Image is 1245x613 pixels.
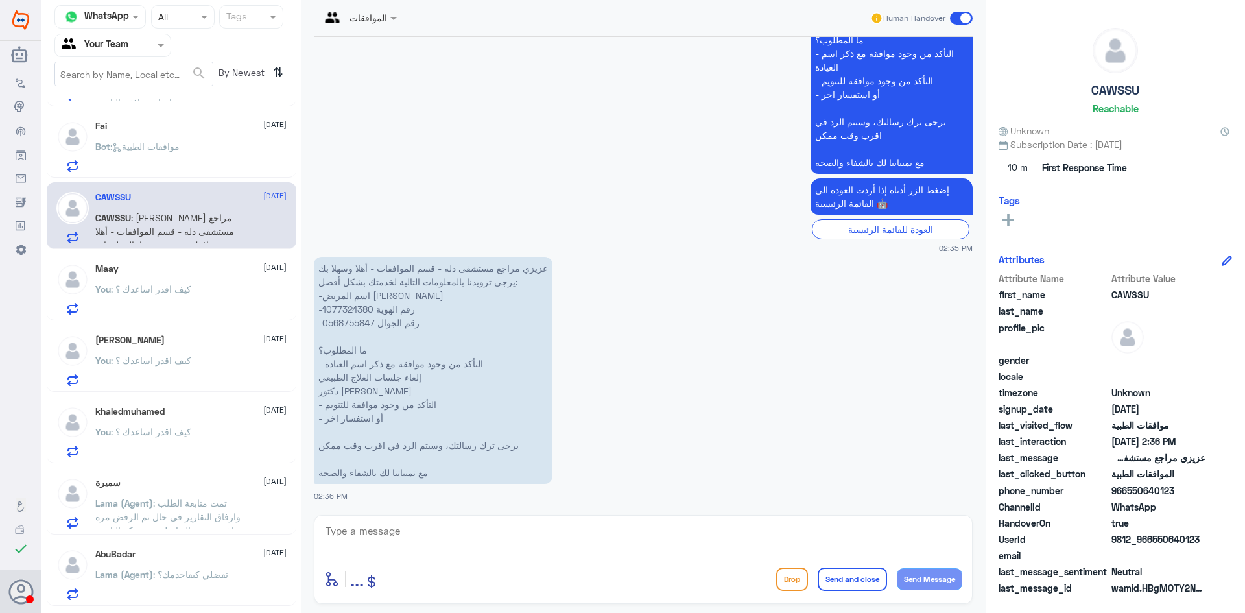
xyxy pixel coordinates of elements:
[95,212,131,223] span: CAWSSU
[1111,533,1205,546] span: 9812_966550640123
[1111,370,1205,383] span: null
[314,492,348,500] span: 02:36 PM
[883,12,945,24] span: Human Handover
[56,263,89,296] img: defaultAdmin.png
[999,304,1109,318] span: last_name
[273,62,283,83] i: ⇅
[1111,402,1205,416] span: 2025-10-09T11:35:10.718Z
[999,435,1109,448] span: last_interaction
[263,119,287,130] span: [DATE]
[999,288,1109,302] span: first_name
[818,568,887,591] button: Send and close
[999,195,1020,206] h6: Tags
[939,243,973,254] span: 02:35 PM
[62,7,81,27] img: whatsapp.png
[999,533,1109,546] span: UserId
[1111,484,1205,498] span: 966550640123
[263,475,287,487] span: [DATE]
[56,477,89,510] img: defaultAdmin.png
[62,36,81,55] img: yourTeam.svg
[153,569,228,580] span: : تفضلي كيفاخدمك؟
[1111,467,1205,481] span: الموافقات الطبية
[999,549,1109,562] span: email
[999,254,1045,265] h6: Attributes
[999,500,1109,514] span: ChannelId
[1111,581,1205,595] span: wamid.HBgMOTY2NTUwNjQwMTIzFQIAEhgUM0EyNzA1RjBCQzExMkI4NzBCOTQA
[811,178,973,215] p: 9/10/2025, 2:35 PM
[1111,386,1205,400] span: Unknown
[999,138,1232,151] span: Subscription Date : [DATE]
[999,418,1109,432] span: last_visited_flow
[110,141,180,152] span: : موافقات الطبية
[999,581,1109,595] span: last_message_id
[1111,354,1205,367] span: null
[111,355,191,366] span: : كيف اقدر اساعدك ؟
[263,404,287,416] span: [DATE]
[56,549,89,581] img: defaultAdmin.png
[1111,565,1205,579] span: 0
[95,263,119,274] h5: Maay
[56,406,89,439] img: defaultAdmin.png
[350,564,364,594] button: ...
[1091,83,1139,98] h5: CAWSSU
[999,516,1109,530] span: HandoverOn
[95,192,131,203] h5: CAWSSU
[95,406,165,417] h5: khaledmuhamed
[56,121,89,153] img: defaultAdmin.png
[12,10,29,30] img: Widebot Logo
[776,568,808,591] button: Drop
[213,62,268,88] span: By Newest
[56,192,89,224] img: defaultAdmin.png
[1111,321,1144,354] img: defaultAdmin.png
[95,355,111,366] span: You
[812,219,969,239] div: العودة للقائمة الرئيسية
[1111,435,1205,448] span: 2025-10-09T11:36:16.2Z
[95,121,107,132] h5: Fai
[95,426,111,437] span: You
[191,63,207,84] button: search
[191,66,207,81] span: search
[13,541,29,557] i: check
[95,498,153,509] span: Lama (Agent)
[55,62,213,86] input: Search by Name, Local etc…
[111,426,191,437] span: : كيف اقدر اساعدك ؟
[999,370,1109,383] span: locale
[999,402,1109,416] span: signup_date
[224,9,247,26] div: Tags
[95,498,241,549] span: : تمت متابعة الطلب وارفاق التقارير في حال تم الرفض مره اخرى يجب التواصل مع شركة التامين الخاصه بكم
[263,190,287,202] span: [DATE]
[897,568,962,590] button: Send Message
[999,124,1049,138] span: Unknown
[999,321,1109,351] span: profile_pic
[999,354,1109,367] span: gender
[95,549,136,560] h5: AbuBadar
[1111,500,1205,514] span: 2
[56,335,89,367] img: defaultAdmin.png
[350,567,364,590] span: ...
[999,467,1109,481] span: last_clicked_button
[1111,451,1205,464] span: عزيزي مراجع مستشفى دله - قسم الموافقات - أهلا وسهلا بك يرجى تزويدنا بالمعلومات التالية لخدمتك بشك...
[1093,102,1139,114] h6: Reachable
[1111,288,1205,302] span: CAWSSU
[999,565,1109,579] span: last_message_sentiment
[8,579,33,604] button: Avatar
[999,386,1109,400] span: timezone
[263,333,287,344] span: [DATE]
[314,257,552,484] p: 9/10/2025, 2:36 PM
[95,569,153,580] span: Lama (Agent)
[111,283,191,294] span: : كيف اقدر اساعدك ؟
[263,261,287,273] span: [DATE]
[1111,418,1205,432] span: موافقات الطبية
[95,212,240,400] span: : [PERSON_NAME] مراجع مستشفى دله - قسم الموافقات - أهلا وسهلا بك يرجى تزويدنا بالمعلومات التالية ...
[999,272,1109,285] span: Attribute Name
[999,156,1037,180] span: 10 m
[1111,516,1205,530] span: true
[999,484,1109,498] span: phone_number
[95,335,165,346] h5: فاطمه الخياط
[95,141,110,152] span: Bot
[1111,272,1205,285] span: Attribute Value
[1111,549,1205,562] span: null
[263,547,287,559] span: [DATE]
[1042,161,1127,174] span: First Response Time
[1093,29,1137,73] img: defaultAdmin.png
